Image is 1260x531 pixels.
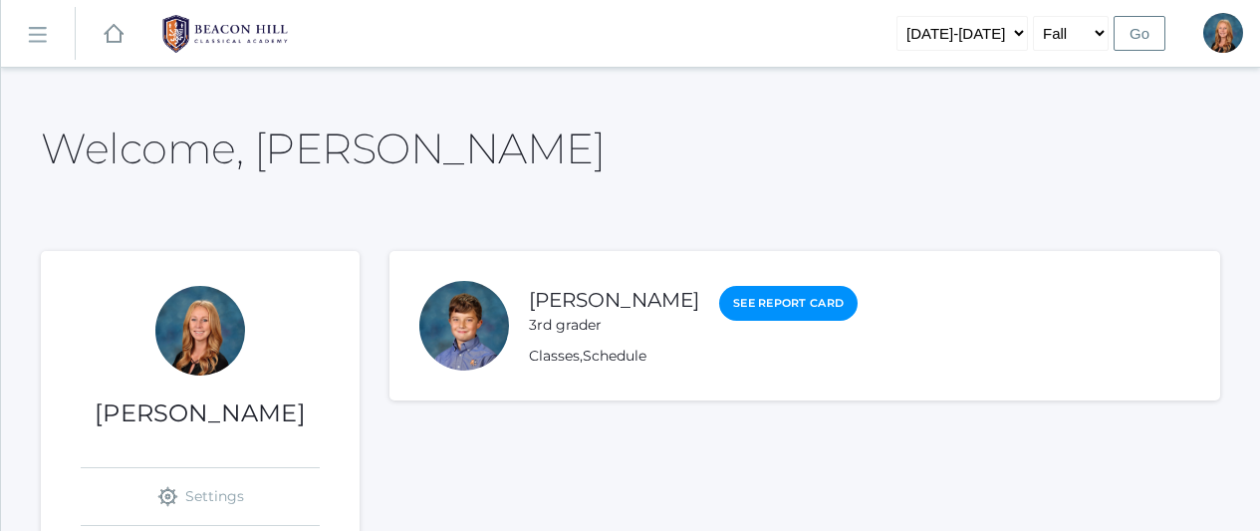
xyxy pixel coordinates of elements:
[1203,13,1243,53] div: Nicole Canty
[529,346,858,367] div: ,
[41,400,360,426] h1: [PERSON_NAME]
[529,347,580,365] a: Classes
[81,468,320,525] a: Settings
[529,315,699,336] div: 3rd grader
[150,9,300,59] img: BHCALogos-05-308ed15e86a5a0abce9b8dd61676a3503ac9727e845dece92d48e8588c001991.png
[529,288,699,312] a: [PERSON_NAME]
[1114,16,1165,51] input: Go
[719,286,858,321] a: See Report Card
[419,281,509,371] div: Shiloh Canty
[583,347,646,365] a: Schedule
[41,126,605,171] h2: Welcome, [PERSON_NAME]
[155,286,245,376] div: Nicole Canty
